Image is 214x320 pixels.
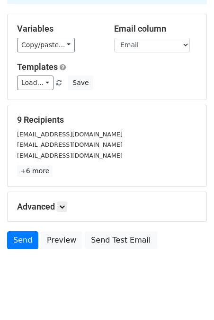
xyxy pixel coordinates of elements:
a: Copy/paste... [17,38,75,52]
a: Templates [17,62,58,72]
a: +6 more [17,165,53,177]
a: Send Test Email [85,231,157,249]
a: Send [7,231,38,249]
small: [EMAIL_ADDRESS][DOMAIN_NAME] [17,131,123,138]
h5: 9 Recipients [17,115,197,125]
small: [EMAIL_ADDRESS][DOMAIN_NAME] [17,141,123,148]
iframe: Chat Widget [167,275,214,320]
a: Preview [41,231,82,249]
h5: Advanced [17,202,197,212]
button: Save [68,76,93,90]
small: [EMAIL_ADDRESS][DOMAIN_NAME] [17,152,123,159]
a: Load... [17,76,53,90]
h5: Email column [114,24,197,34]
h5: Variables [17,24,100,34]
